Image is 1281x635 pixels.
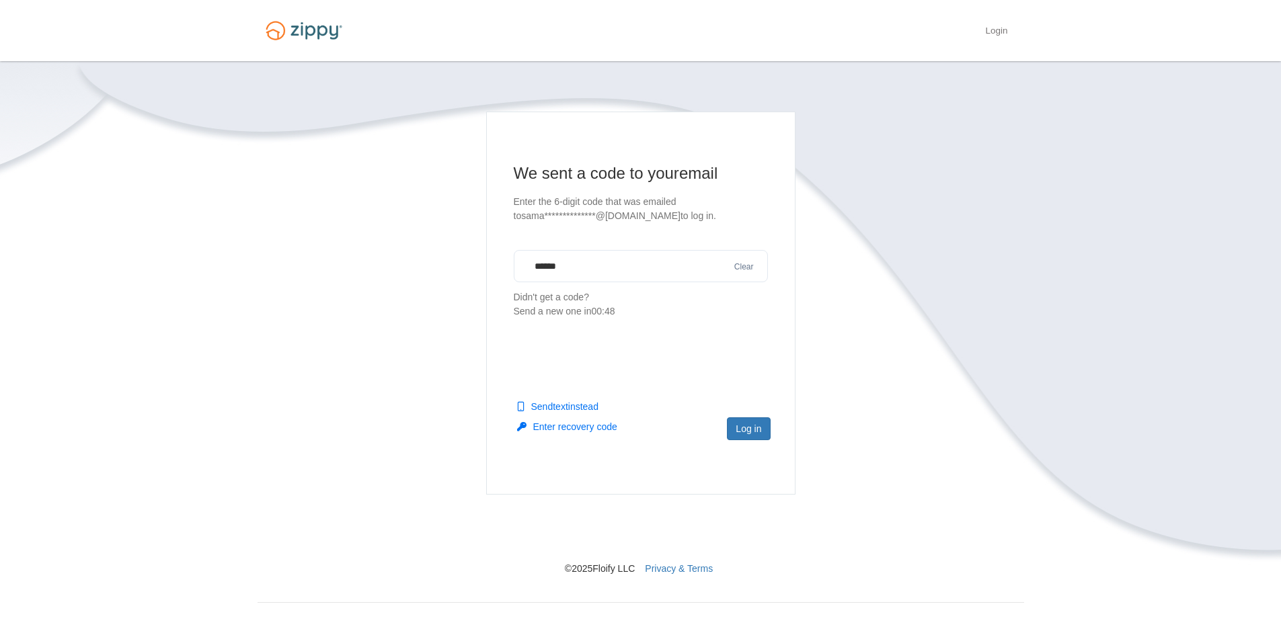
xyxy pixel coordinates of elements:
p: Enter the 6-digit code that was emailed to sama**************@[DOMAIN_NAME] to log in. [514,195,768,223]
button: Sendtextinstead [517,400,598,413]
nav: © 2025 Floify LLC [258,495,1024,575]
p: Didn't get a code? [514,290,768,319]
a: Login [985,26,1007,39]
div: Send a new one in 00:48 [514,304,768,319]
img: Logo [258,15,350,46]
a: Privacy & Terms [645,563,713,574]
h1: We sent a code to your email [514,163,768,184]
button: Clear [730,261,758,273]
button: Enter recovery code [517,420,617,433]
button: Log in [727,417,770,440]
